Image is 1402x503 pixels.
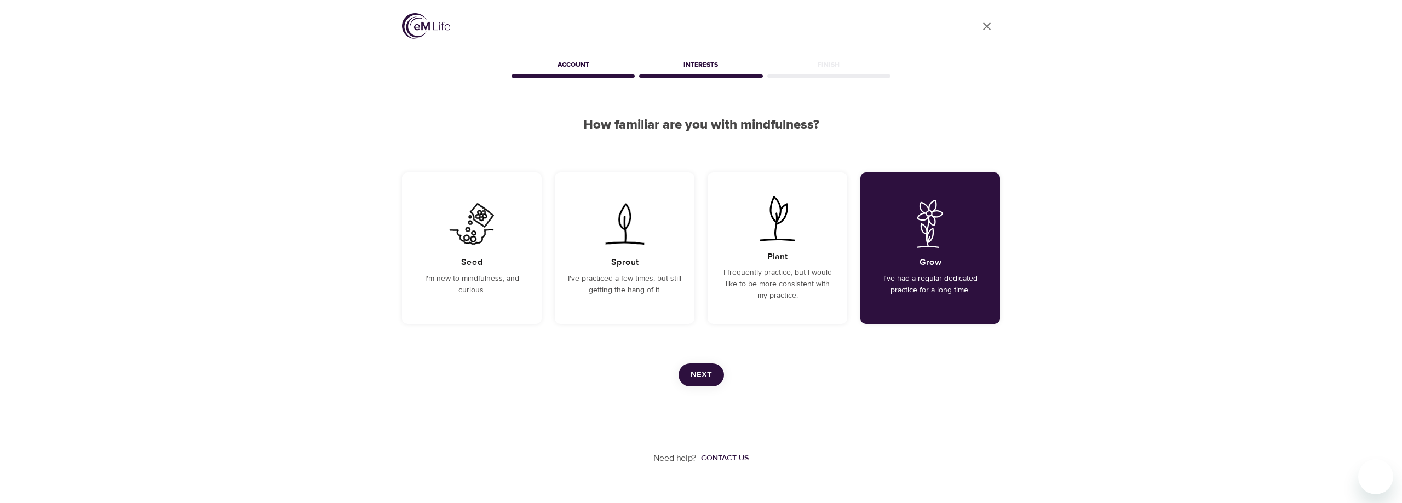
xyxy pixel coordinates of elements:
h5: Grow [920,257,941,268]
img: I've had a regular dedicated practice for a long time. [903,200,958,248]
div: I frequently practice, but I would like to be more consistent with my practice.PlantI frequently ... [708,172,847,324]
div: Contact us [701,453,749,464]
img: logo [402,13,450,39]
p: I'm new to mindfulness, and curious. [415,273,528,296]
p: I frequently practice, but I would like to be more consistent with my practice. [721,267,834,302]
p: Need help? [653,452,697,465]
a: Contact us [697,453,749,464]
div: I'm new to mindfulness, and curious.SeedI'm new to mindfulness, and curious. [402,172,542,324]
div: I've practiced a few times, but still getting the hang of it.SproutI've practiced a few times, bu... [555,172,694,324]
a: close [974,13,1000,39]
p: I've had a regular dedicated practice for a long time. [874,273,987,296]
span: Next [691,368,712,382]
h5: Plant [767,251,788,263]
button: Next [679,363,724,386]
img: I frequently practice, but I would like to be more consistent with my practice. [750,194,805,242]
img: I'm new to mindfulness, and curious. [444,200,499,248]
h5: Seed [461,257,483,268]
p: I've practiced a few times, but still getting the hang of it. [568,273,681,296]
h2: How familiar are you with mindfulness? [402,117,1000,133]
h5: Sprout [611,257,639,268]
div: I've had a regular dedicated practice for a long time.GrowI've had a regular dedicated practice f... [860,172,1000,324]
iframe: Button to launch messaging window [1358,459,1393,494]
img: I've practiced a few times, but still getting the hang of it. [597,200,652,248]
